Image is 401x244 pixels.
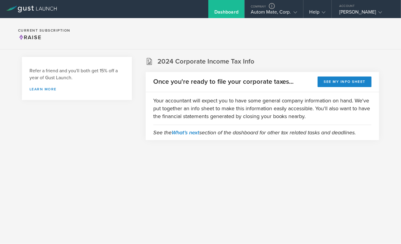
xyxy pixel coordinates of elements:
[318,77,371,87] button: See my info sheet
[30,67,124,81] h3: Refer a friend and you'll both get 15% off a year of Gust Launch.
[153,129,356,136] em: See the section of the dashboard for other tax related tasks and deadlines.
[157,57,254,66] h2: 2024 Corporate Income Tax Info
[214,9,238,18] div: Dashboard
[371,215,401,244] iframe: Chat Widget
[18,29,70,32] h2: Current Subscription
[339,9,390,18] div: [PERSON_NAME]
[153,97,371,120] p: Your accountant will expect you to have some general company information on hand. We've put toget...
[153,77,294,86] h2: Once you're ready to file your corporate taxes...
[251,9,297,18] div: Autom Mate, Corp.
[18,34,42,41] span: Raise
[309,9,325,18] div: Help
[172,129,199,136] a: What's next
[30,87,124,91] a: Learn more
